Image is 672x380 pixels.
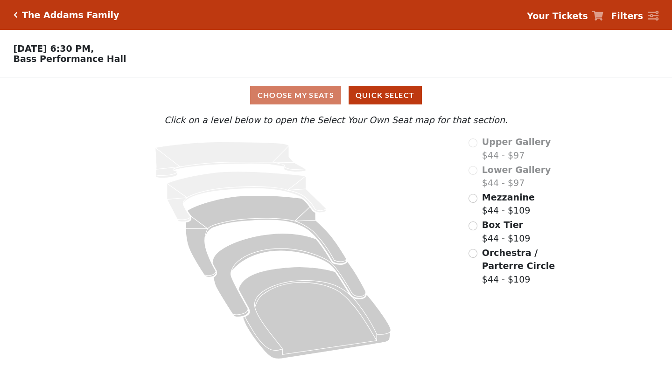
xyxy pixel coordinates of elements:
[91,113,581,127] p: Click on a level below to open the Select Your Own Seat map for that section.
[482,248,555,271] span: Orchestra / Parterre Circle
[527,11,588,21] strong: Your Tickets
[167,172,326,222] path: Lower Gallery - Seats Available: 0
[527,9,603,23] a: Your Tickets
[22,10,119,21] h5: The Addams Family
[482,191,535,217] label: $44 - $109
[482,246,581,286] label: $44 - $109
[482,192,535,202] span: Mezzanine
[349,86,422,104] button: Quick Select
[611,11,643,21] strong: Filters
[611,9,658,23] a: Filters
[482,163,551,190] label: $44 - $97
[482,137,551,147] span: Upper Gallery
[482,220,523,230] span: Box Tier
[482,135,551,162] label: $44 - $97
[155,142,306,178] path: Upper Gallery - Seats Available: 0
[14,12,18,18] a: Click here to go back to filters
[482,165,551,175] span: Lower Gallery
[482,218,531,245] label: $44 - $109
[238,267,391,359] path: Orchestra / Parterre Circle - Seats Available: 155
